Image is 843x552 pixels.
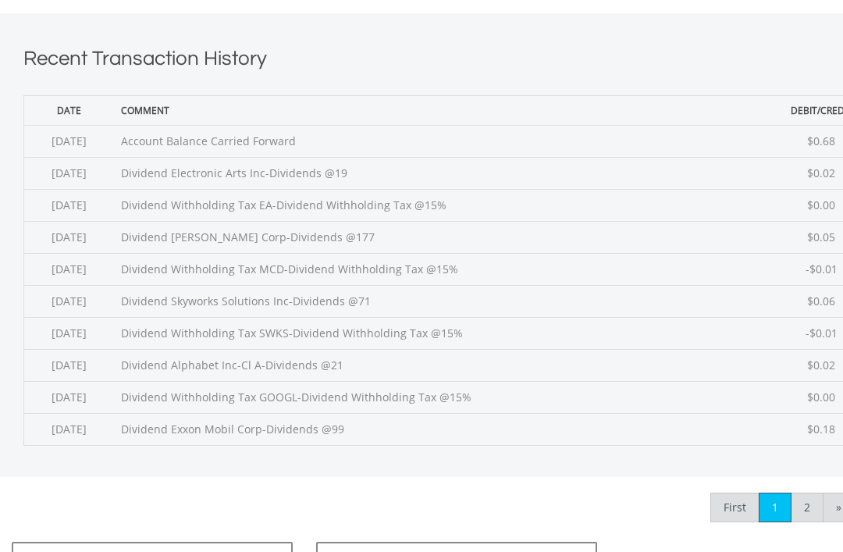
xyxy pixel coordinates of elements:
[113,189,753,221] td: Dividend Withholding Tax EA-Dividend Withholding Tax @15%
[113,95,753,125] th: Comment
[113,125,753,157] td: Account Balance Carried Forward
[24,317,114,349] td: [DATE]
[24,285,114,317] td: [DATE]
[807,390,835,404] span: $0.00
[807,166,835,180] span: $0.02
[24,253,114,285] td: [DATE]
[113,253,753,285] td: Dividend Withholding Tax MCD-Dividend Withholding Tax @15%
[806,262,838,276] span: -$0.01
[113,285,753,317] td: Dividend Skyworks Solutions Inc-Dividends @71
[113,349,753,381] td: Dividend Alphabet Inc-Cl A-Dividends @21
[24,349,114,381] td: [DATE]
[24,221,114,253] td: [DATE]
[806,326,838,340] span: -$0.01
[710,493,759,522] a: First
[113,381,753,413] td: Dividend Withholding Tax GOOGL-Dividend Withholding Tax @15%
[807,134,835,148] span: $0.68
[24,157,114,189] td: [DATE]
[113,221,753,253] td: Dividend [PERSON_NAME] Corp-Dividends @177
[24,189,114,221] td: [DATE]
[807,422,835,436] span: $0.18
[113,413,753,445] td: Dividend Exxon Mobil Corp-Dividends @99
[24,413,114,445] td: [DATE]
[24,95,114,125] th: Date
[24,381,114,413] td: [DATE]
[113,317,753,349] td: Dividend Withholding Tax SWKS-Dividend Withholding Tax @15%
[807,198,835,212] span: $0.00
[807,230,835,244] span: $0.05
[113,157,753,189] td: Dividend Electronic Arts Inc-Dividends @19
[791,493,823,522] a: 2
[807,358,835,372] span: $0.02
[807,294,835,308] span: $0.06
[24,125,114,157] td: [DATE]
[759,493,791,522] a: 1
